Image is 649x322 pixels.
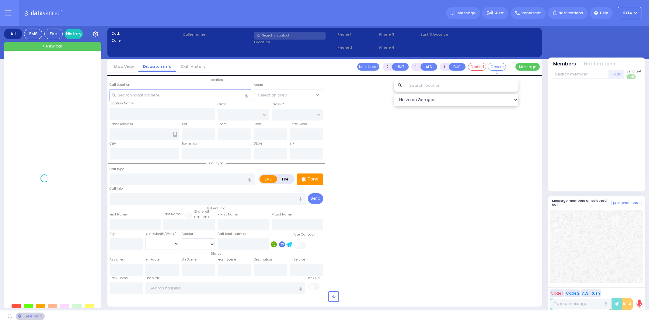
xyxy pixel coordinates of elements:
button: Code 2 [565,289,580,297]
span: Status [208,251,225,256]
label: Street Address [110,122,133,127]
label: P First Name [218,212,238,217]
small: Share with [194,209,211,214]
button: Transfer call [357,63,379,71]
p: Tone [308,176,319,182]
div: See map [16,313,44,320]
button: ALS-Rush [581,289,601,297]
label: Assigned [110,257,124,262]
label: Apt [182,122,187,127]
button: Members [553,61,576,68]
a: Dispatch info [138,64,176,69]
input: Search location here [110,89,251,101]
button: Code-1 [468,63,486,71]
label: Caller name [183,32,252,37]
div: Year/Month/Week/Day [145,232,179,236]
span: Patient info [204,206,228,211]
button: Message [515,63,540,71]
label: Back Home [110,276,128,281]
span: Important [522,10,541,16]
label: EMS [260,175,277,183]
label: En Route [145,257,159,262]
input: Search a contact [254,32,326,40]
span: KY14 [623,10,632,16]
span: Message [457,10,476,16]
button: Send [308,193,323,204]
label: Cross 1 [218,102,229,107]
label: Room [218,122,227,127]
label: State [254,141,262,146]
span: + New call [42,43,63,49]
span: Send text [626,69,641,74]
div: Fire [44,29,63,39]
button: Internal Chat [612,200,641,206]
img: comment-alt.png [613,202,616,205]
input: Search hospital [145,282,305,294]
label: Areas [254,82,263,87]
label: P Last Name [272,212,292,217]
span: members [194,214,210,219]
label: Destination [254,257,272,262]
span: Other building occupants [173,132,177,137]
label: Township [182,141,197,146]
label: ZIP [290,141,294,146]
button: UNIT [392,63,409,71]
label: Entry Code [290,122,307,127]
span: Alert [495,10,504,16]
button: Notifications [584,61,615,68]
label: Call Info [110,186,123,191]
button: KY14 [618,7,641,19]
label: First Name [110,212,127,217]
div: EMS [24,29,42,39]
span: Phone 1 [337,32,377,37]
label: Cad: [111,31,181,36]
span: Notifications [559,10,583,16]
span: Call type [206,161,226,166]
span: Help [600,10,608,16]
span: Phone 3 [379,32,419,37]
label: Call Location [110,82,130,87]
h5: Message members on selected call [552,199,612,207]
label: On Scene [182,257,197,262]
label: Call back number [218,232,246,236]
label: Fire [277,175,294,183]
label: Age [110,232,116,236]
label: Last 3 location [421,32,479,37]
label: From Scene [218,257,236,262]
span: Location [207,78,226,82]
a: Map View [109,64,138,69]
input: Search member [552,70,609,79]
label: Pick up [308,276,319,281]
label: Location Name [110,101,134,106]
span: Phone 2 [337,45,377,50]
span: Phone 4 [379,45,419,50]
label: Use Callback [294,232,315,237]
img: message.svg [451,11,455,15]
label: Caller: [111,38,181,43]
input: Search location [405,79,518,92]
label: Last Name [163,212,181,217]
label: Cross 2 [272,102,284,107]
span: Internal Chat [617,201,640,205]
label: Turn off text [626,74,636,80]
span: Select an area [258,92,287,98]
button: BUS [449,63,466,71]
a: History [65,29,83,39]
label: In Service [290,257,305,262]
label: Hospital [145,276,159,281]
label: Gender [182,232,193,236]
label: Floor [254,122,261,127]
label: City [110,141,116,146]
label: Location [254,40,335,45]
div: All [4,29,22,39]
button: Code 1 [550,289,564,297]
a: Call History [176,64,210,69]
label: Call Type [110,167,124,172]
button: Covered [488,63,506,71]
button: ALS [420,63,437,71]
img: Logo [24,9,65,17]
